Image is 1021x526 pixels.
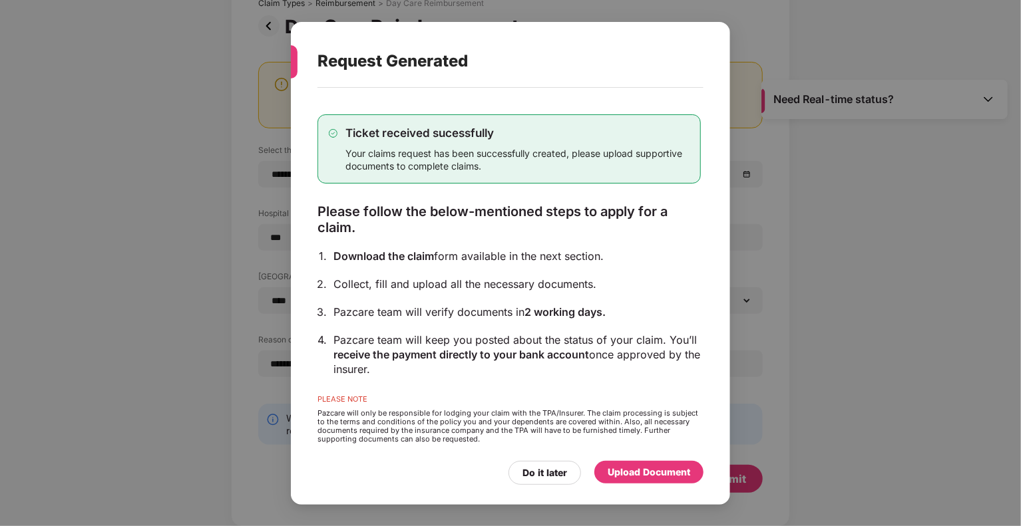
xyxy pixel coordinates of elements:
div: Ticket received sucessfully [345,125,690,140]
div: 4. [317,332,327,346]
div: Your claims request has been successfully created, please upload supportive documents to complete... [345,146,690,172]
div: 3. [317,304,327,319]
div: Pazcare will only be responsible for lodging your claim with the TPA/Insurer. The claim processin... [317,408,701,443]
div: Upload Document [608,464,690,479]
div: Pazcare team will keep you posted about the status of your claim. You’ll once approved by the ins... [333,332,701,376]
div: Please follow the below-mentioned steps to apply for a claim. [317,203,701,235]
span: Download the claim [333,249,434,262]
div: Do it later [522,465,567,479]
img: svg+xml;base64,PHN2ZyB4bWxucz0iaHR0cDovL3d3dy53My5vcmcvMjAwMC9zdmciIHdpZHRoPSIxMy4zMzMiIGhlaWdodD... [329,128,337,137]
div: 1. [319,248,327,263]
div: PLEASE NOTE [317,394,701,408]
div: form available in the next section. [333,248,701,263]
div: Request Generated [317,35,672,87]
div: Collect, fill and upload all the necessary documents. [333,276,701,291]
span: receive the payment directly to your bank account [333,347,589,360]
div: 2. [317,276,327,291]
span: 2 working days. [524,305,606,318]
div: Pazcare team will verify documents in [333,304,701,319]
